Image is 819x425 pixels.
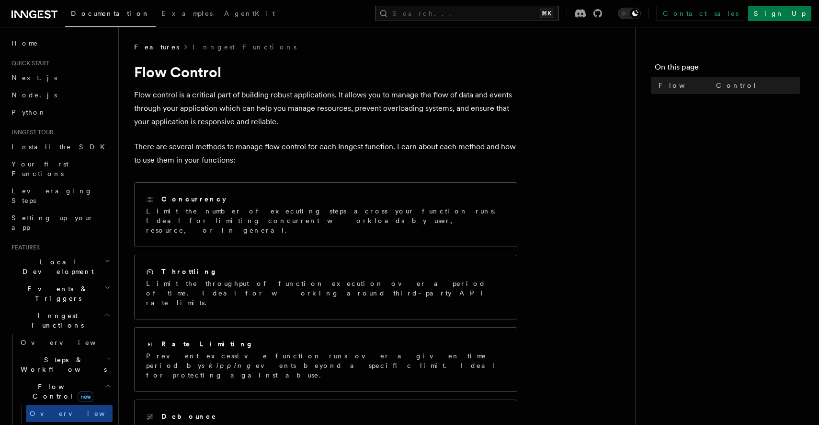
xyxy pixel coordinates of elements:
span: Leveraging Steps [11,187,92,204]
button: Steps & Workflows [17,351,113,378]
span: Overview [30,410,128,417]
span: Inngest Functions [8,311,103,330]
p: There are several methods to manage flow control for each Inngest function. Learn about each meth... [134,140,517,167]
a: Overview [17,334,113,351]
span: Next.js [11,74,57,82]
button: Events & Triggers [8,280,113,307]
a: Examples [156,3,218,26]
span: Flow Control [17,382,105,401]
span: Node.js [11,91,57,99]
span: Overview [21,339,119,346]
span: Your first Functions [11,160,68,177]
span: Quick start [8,59,49,67]
h2: Debounce [161,412,217,421]
span: Features [134,42,179,52]
a: Flow Control [655,77,800,94]
span: Install the SDK [11,143,111,151]
span: Setting up your app [11,214,94,231]
a: Leveraging Steps [8,182,113,209]
h2: Concurrency [161,194,226,204]
a: Install the SDK [8,138,113,155]
a: ThrottlingLimit the throughput of function execution over a period of time. Ideal for working aro... [134,255,517,319]
p: Limit the throughput of function execution over a period of time. Ideal for working around third-... [146,279,505,307]
button: Flow Controlnew [17,378,113,405]
a: Sign Up [748,6,811,21]
a: Your first Functions [8,155,113,182]
a: ConcurrencyLimit the number of executing steps across your function runs. Ideal for limiting conc... [134,182,517,247]
button: Local Development [8,253,113,280]
a: Next.js [8,69,113,86]
p: Flow control is a critical part of building robust applications. It allows you to manage the flow... [134,88,517,129]
h1: Flow Control [134,63,517,81]
h2: Throttling [161,267,217,276]
span: new [78,391,93,402]
kbd: ⌘K [540,9,553,18]
p: Limit the number of executing steps across your function runs. Ideal for limiting concurrent work... [146,206,505,235]
a: Documentation [65,3,156,27]
em: skipping [202,362,256,369]
h4: On this page [655,61,800,77]
span: Flow Control [659,81,757,90]
span: Features [8,244,40,251]
span: AgentKit [224,10,275,17]
a: AgentKit [218,3,281,26]
a: Inngest Functions [193,42,296,52]
span: Local Development [8,257,104,276]
span: Events & Triggers [8,284,104,303]
span: Inngest tour [8,129,54,136]
button: Inngest Functions [8,307,113,334]
h2: Rate Limiting [161,339,253,349]
span: Home [11,38,38,48]
a: Contact sales [657,6,744,21]
span: Examples [161,10,213,17]
button: Toggle dark mode [618,8,641,19]
p: Prevent excessive function runs over a given time period by events beyond a specific limit. Ideal... [146,351,505,380]
span: Steps & Workflows [17,355,107,374]
a: Rate LimitingPrevent excessive function runs over a given time period byskippingevents beyond a s... [134,327,517,392]
span: Python [11,108,46,116]
button: Search...⌘K [375,6,559,21]
a: Node.js [8,86,113,104]
a: Setting up your app [8,209,113,236]
a: Overview [26,405,113,422]
a: Python [8,104,113,121]
span: Documentation [71,10,150,17]
a: Home [8,35,113,52]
